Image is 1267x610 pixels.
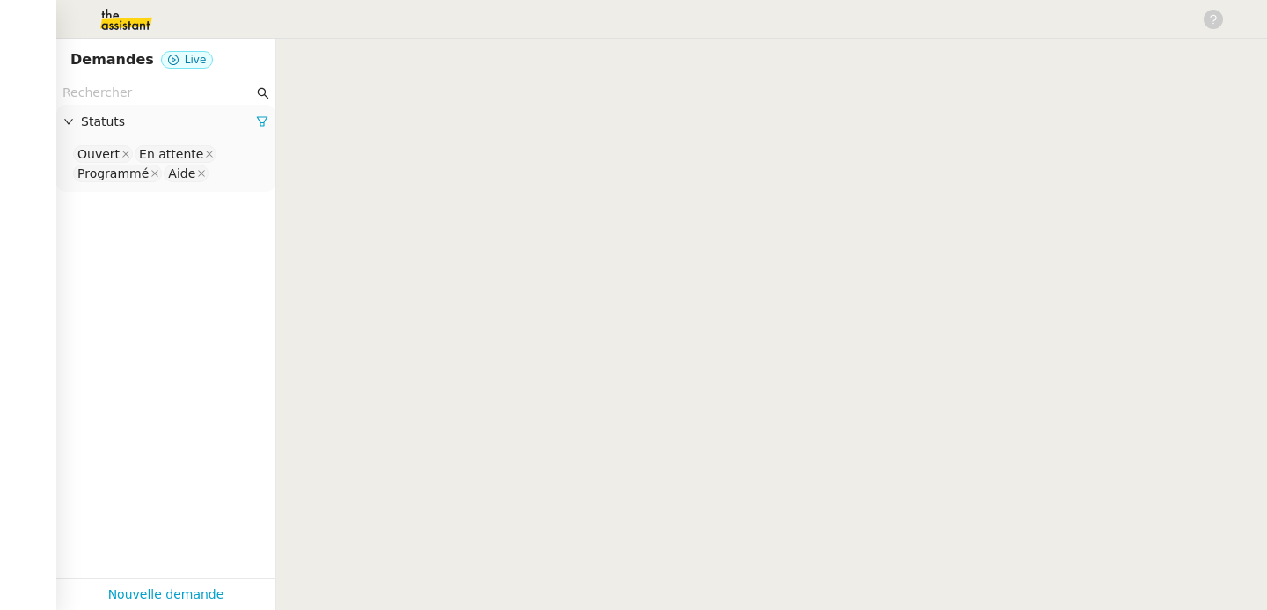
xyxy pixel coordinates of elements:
span: Statuts [81,112,256,132]
div: Programmé [77,165,149,181]
nz-select-item: Programmé [73,165,162,182]
span: Live [185,54,207,66]
nz-page-header-title: Demandes [70,48,154,72]
a: Nouvelle demande [108,584,224,605]
div: En attente [139,146,203,162]
nz-select-item: En attente [135,145,216,163]
div: Ouvert [77,146,120,162]
input: Rechercher [62,83,253,103]
div: Statuts [56,105,275,139]
div: Aide [168,165,195,181]
nz-select-item: Aide [164,165,209,182]
nz-select-item: Ouvert [73,145,133,163]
